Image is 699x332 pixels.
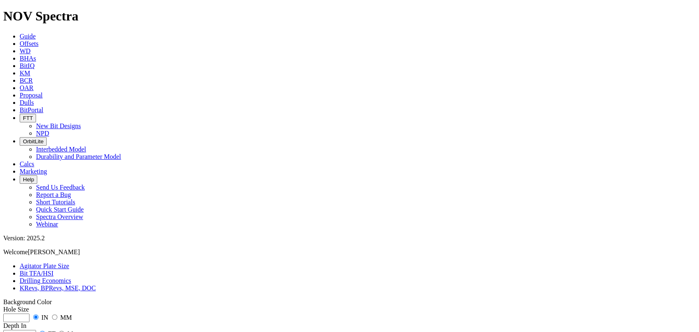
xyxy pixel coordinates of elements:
[3,235,696,242] div: Version: 2025.2
[20,77,33,84] a: BCR
[20,33,36,40] a: Guide
[3,9,696,24] h1: NOV Spectra
[20,175,37,184] button: Help
[20,106,43,113] a: BitPortal
[36,130,49,137] a: NPD
[23,115,33,121] span: FTT
[3,248,696,256] p: Welcome
[20,62,34,69] a: BitIQ
[28,248,80,255] span: [PERSON_NAME]
[20,92,43,99] a: Proposal
[20,55,36,62] a: BHAs
[20,40,38,47] a: Offsets
[36,122,81,129] a: New Bit Designs
[20,277,71,284] a: Drilling Economics
[23,138,43,145] span: OrbitLite
[36,206,84,213] a: Quick Start Guide
[20,99,34,106] a: Dulls
[36,221,58,228] a: Webinar
[36,153,121,160] a: Durability and Parameter Model
[3,306,29,313] label: Hole Size
[36,191,71,198] a: Report a Bug
[20,160,34,167] a: Calcs
[20,114,36,122] button: FTT
[36,213,83,220] a: Spectra Overview
[20,168,47,175] a: Marketing
[20,270,54,277] a: Bit TFA/HSI
[36,199,75,206] a: Short Tutorials
[23,176,34,183] span: Help
[20,47,31,54] a: WD
[20,285,96,291] a: KRevs, BPRevs, MSE, DOC
[60,314,72,321] label: MM
[20,70,30,77] a: KM
[36,146,86,153] a: Interbedded Model
[20,262,69,269] a: Agitator Plate Size
[36,184,85,191] a: Send Us Feedback
[20,84,34,91] a: OAR
[41,314,48,321] label: IN
[3,298,52,305] a: Toggle Light/Dark Background Color
[3,322,26,329] label: Depth In
[20,137,47,146] button: OrbitLite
